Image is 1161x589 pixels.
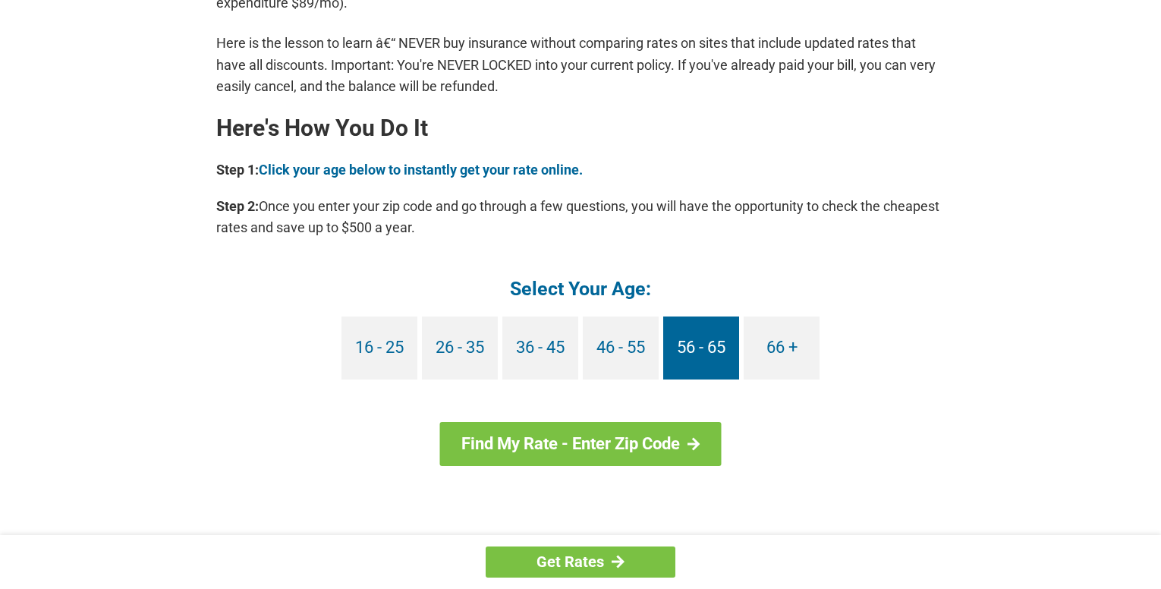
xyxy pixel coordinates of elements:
a: 36 - 45 [502,317,578,380]
h2: Here's How You Do It [216,116,945,140]
a: 26 - 35 [422,317,498,380]
a: Find My Rate - Enter Zip Code [440,422,722,466]
a: 16 - 25 [341,317,417,380]
a: 46 - 55 [583,317,659,380]
p: Here is the lesson to learn â€“ NEVER buy insurance without comparing rates on sites that include... [216,33,945,96]
b: Step 2: [216,198,259,214]
b: Step 1: [216,162,259,178]
a: 66 + [744,317,820,380]
a: Get Rates [486,546,675,578]
a: 56 - 65 [663,317,739,380]
p: Once you enter your zip code and go through a few questions, you will have the opportunity to che... [216,196,945,238]
h4: Select Your Age: [216,276,945,301]
a: Click your age below to instantly get your rate online. [259,162,583,178]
